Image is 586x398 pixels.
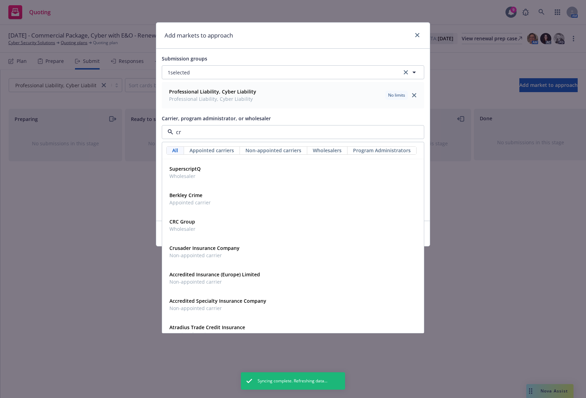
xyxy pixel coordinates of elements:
[413,31,421,39] a: close
[357,140,424,148] a: View Top Trading Partners
[169,199,211,206] span: Appointed carrier
[169,331,245,338] span: Appointed carrier
[169,252,240,259] span: Non-appointed carrier
[353,147,411,154] span: Program Administrators
[169,324,245,331] strong: Atradius Trade Credit Insurance
[169,192,202,198] strong: Berkley Crime
[313,147,342,154] span: Wholesalers
[169,95,256,103] span: Professional Liability, Cyber Liability
[169,245,240,251] strong: Crusader Insurance Company
[169,304,266,312] span: Non-appointed carrier
[162,55,207,62] span: Submission groups
[169,218,195,225] strong: CRC Group
[169,271,260,278] strong: Accredited Insurance (Europe) Limited
[162,65,424,79] button: 1selectedclear selection
[168,69,190,76] span: 1 selected
[169,88,256,95] strong: Professional Liability, Cyber Liability
[162,115,271,122] span: Carrier, program administrator, or wholesaler
[258,378,327,384] span: Syncing complete. Refreshing data...
[169,298,266,304] strong: Accredited Specialty Insurance Company
[172,147,178,154] span: All
[388,92,405,98] span: No limits
[173,128,410,136] input: Select a carrier, program administrator, or wholesaler
[165,31,233,40] h1: Add markets to approach
[169,172,201,180] span: Wholesaler
[169,225,195,233] span: Wholesaler
[169,165,201,172] strong: SuperscriptQ
[190,147,234,154] span: Appointed carriers
[169,278,260,285] span: Non-appointed carrier
[402,68,410,76] a: clear selection
[245,147,301,154] span: Non-appointed carriers
[410,91,418,99] a: close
